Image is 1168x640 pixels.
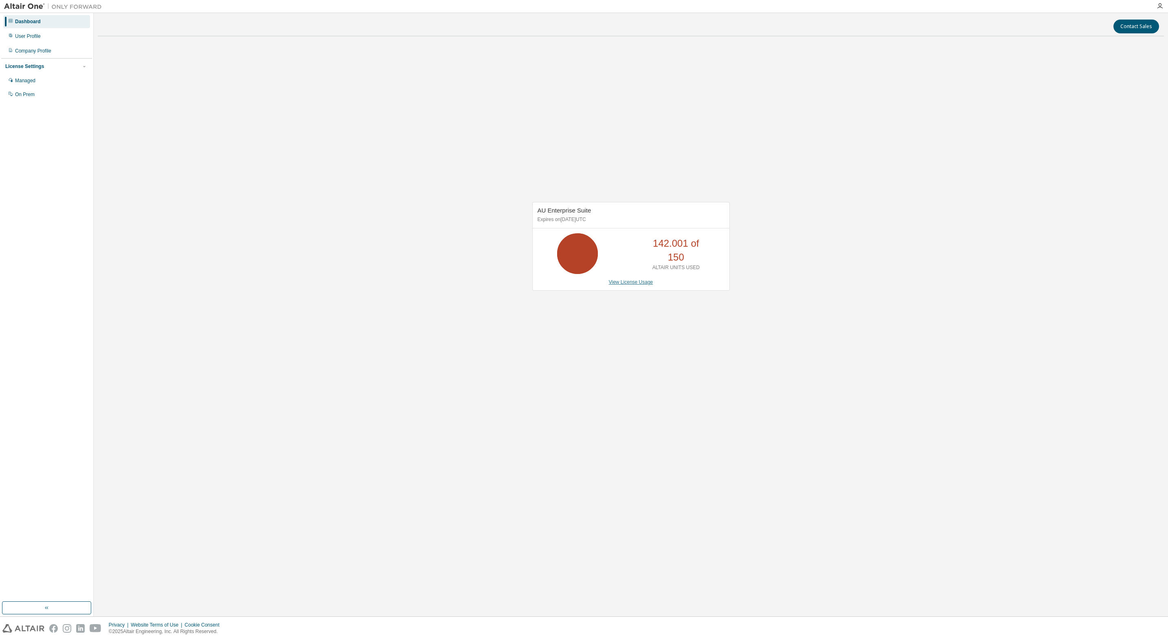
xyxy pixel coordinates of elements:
[15,91,35,98] div: On Prem
[15,48,51,54] div: Company Profile
[15,77,35,84] div: Managed
[538,216,722,223] p: Expires on [DATE] UTC
[15,33,41,39] div: User Profile
[2,624,44,633] img: altair_logo.svg
[5,63,44,70] div: License Settings
[109,628,224,635] p: © 2025 Altair Engineering, Inc. All Rights Reserved.
[643,237,709,265] p: 142.001 of 150
[4,2,106,11] img: Altair One
[131,622,184,628] div: Website Terms of Use
[1113,20,1159,33] button: Contact Sales
[609,279,653,285] a: View License Usage
[109,622,131,628] div: Privacy
[76,624,85,633] img: linkedin.svg
[184,622,224,628] div: Cookie Consent
[652,264,700,271] p: ALTAIR UNITS USED
[63,624,71,633] img: instagram.svg
[49,624,58,633] img: facebook.svg
[15,18,41,25] div: Dashboard
[538,207,591,214] span: AU Enterprise Suite
[90,624,101,633] img: youtube.svg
